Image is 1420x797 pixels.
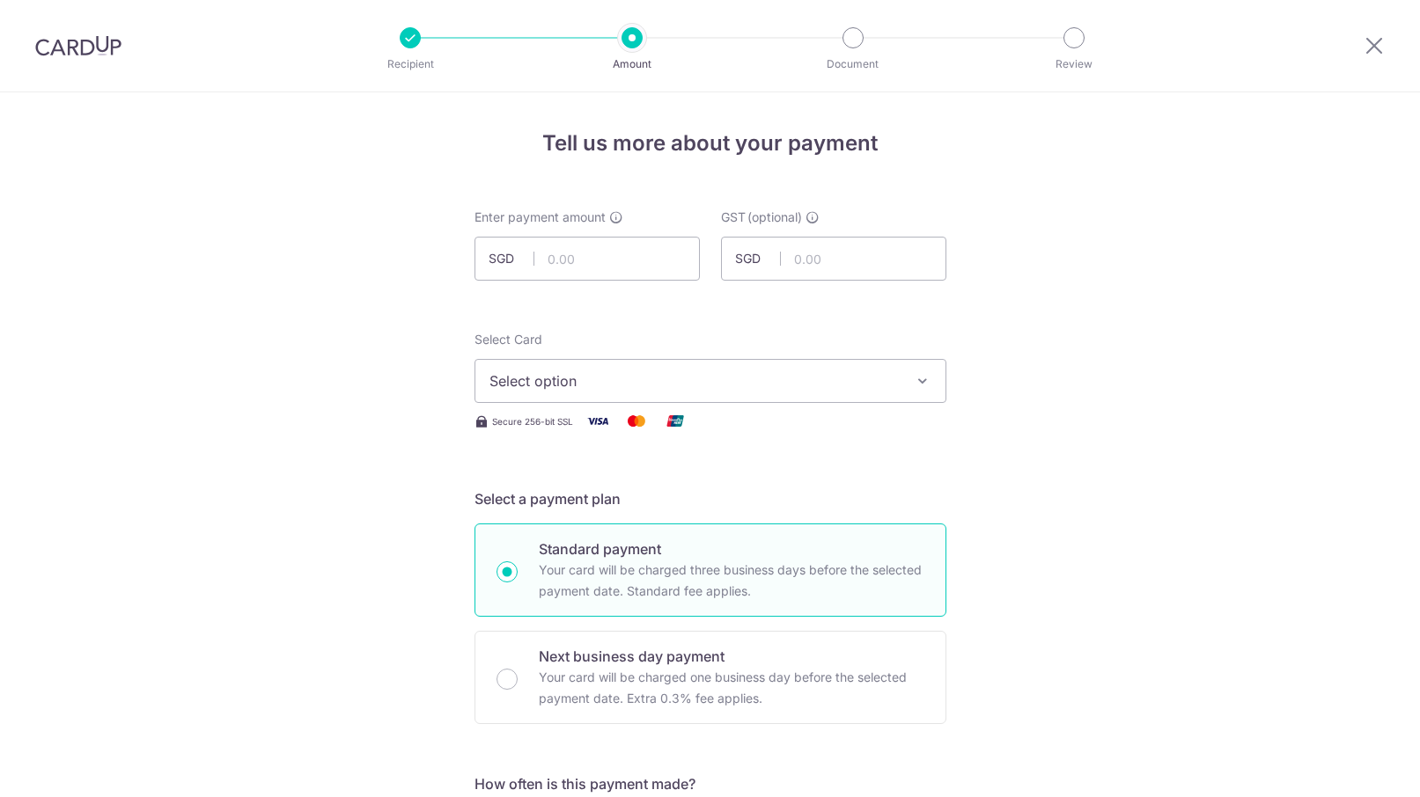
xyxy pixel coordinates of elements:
p: Your card will be charged three business days before the selected payment date. Standard fee appl... [539,559,924,602]
img: Union Pay [658,410,693,432]
p: Document [788,55,918,73]
span: (optional) [747,208,802,226]
img: Mastercard [619,410,654,432]
img: CardUp [35,35,121,56]
p: Next business day payment [539,646,924,667]
img: Visa [580,410,615,432]
p: Your card will be charged one business day before the selected payment date. Extra 0.3% fee applies. [539,667,924,709]
button: Select option [475,359,946,403]
iframe: Opens a widget where you can find more information [1307,744,1402,788]
input: 0.00 [475,237,700,281]
span: SGD [489,250,534,267]
h5: How often is this payment made? [475,773,946,794]
p: Recipient [345,55,475,73]
span: translation missing: en.payables.payment_networks.credit_card.summary.labels.select_card [475,332,542,347]
p: Amount [567,55,697,73]
span: SGD [735,250,781,267]
p: Standard payment [539,538,924,559]
p: Review [1009,55,1139,73]
h5: Select a payment plan [475,488,946,509]
span: Select option [489,370,900,391]
span: GST [721,208,746,226]
span: Enter payment amount [475,208,606,226]
input: 0.00 [721,237,946,281]
h4: Tell us more about your payment [475,128,946,159]
span: Secure 256-bit SSL [492,414,573,428]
